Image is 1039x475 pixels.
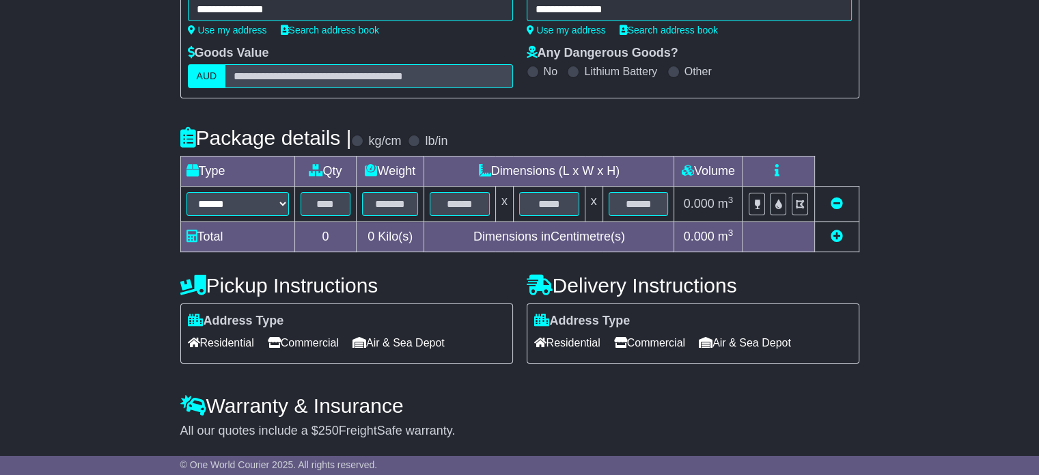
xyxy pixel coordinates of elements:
label: Address Type [188,314,284,329]
label: Any Dangerous Goods? [527,46,678,61]
label: lb/in [425,134,447,149]
span: 0.000 [684,197,715,211]
td: x [585,187,602,222]
td: Weight [357,157,424,187]
h4: Warranty & Insurance [180,394,859,417]
label: Lithium Battery [584,65,657,78]
span: Residential [534,332,600,353]
td: Kilo(s) [357,222,424,252]
td: Volume [674,157,743,187]
td: Total [180,222,294,252]
label: Address Type [534,314,631,329]
td: Qty [294,157,357,187]
label: No [544,65,557,78]
a: Use my address [188,25,267,36]
div: All our quotes include a $ FreightSafe warranty. [180,424,859,439]
label: Other [684,65,712,78]
a: Add new item [831,230,843,243]
sup: 3 [728,195,734,205]
a: Search address book [281,25,379,36]
label: kg/cm [368,134,401,149]
td: Dimensions in Centimetre(s) [424,222,674,252]
span: m [718,197,734,211]
td: Dimensions (L x W x H) [424,157,674,187]
h4: Delivery Instructions [527,274,859,297]
span: Commercial [268,332,339,353]
sup: 3 [728,228,734,238]
a: Search address book [620,25,718,36]
span: Air & Sea Depot [699,332,791,353]
td: Type [180,157,294,187]
span: © One World Courier 2025. All rights reserved. [180,459,378,470]
label: Goods Value [188,46,269,61]
td: x [495,187,513,222]
a: Remove this item [831,197,843,211]
label: AUD [188,64,226,88]
h4: Pickup Instructions [180,274,513,297]
a: Use my address [527,25,606,36]
td: 0 [294,222,357,252]
span: 250 [318,424,339,437]
span: 0.000 [684,230,715,243]
span: 0 [368,230,374,243]
span: m [718,230,734,243]
span: Commercial [614,332,685,353]
h4: Package details | [180,126,352,149]
span: Residential [188,332,254,353]
span: Air & Sea Depot [352,332,445,353]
